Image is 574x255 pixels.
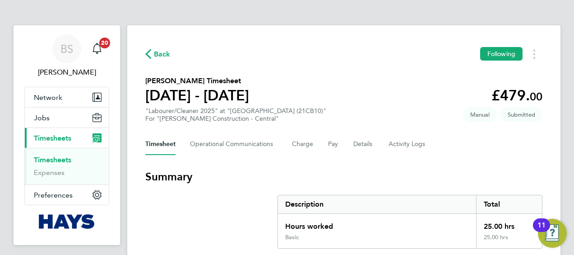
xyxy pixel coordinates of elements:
button: Preferences [25,185,109,205]
h3: Summary [145,170,542,184]
div: 25.00 hrs [476,214,542,234]
button: Network [25,87,109,107]
h2: [PERSON_NAME] Timesheet [145,76,249,86]
div: "Labourer/Cleaner 2025" at "[GEOGRAPHIC_DATA] (21CB10)" [145,107,326,123]
div: 11 [537,225,546,237]
div: Total [476,195,542,213]
button: Timesheets [25,128,109,148]
span: Timesheets [34,134,71,142]
a: Go to home page [24,214,109,229]
span: This timesheet is Submitted. [500,107,542,122]
a: Timesheets [34,156,71,164]
button: Timesheets Menu [526,47,542,61]
button: Activity Logs [389,133,426,155]
a: BS[PERSON_NAME] [24,34,109,78]
nav: Main navigation [14,25,120,245]
span: Jobs [34,113,50,122]
button: Timesheet [145,133,176,155]
div: Summary [278,195,542,249]
span: This timesheet was manually created. [463,107,497,122]
button: Operational Communications [190,133,278,155]
button: Jobs [25,108,109,127]
h1: [DATE] - [DATE] [145,86,249,104]
app-decimal: £479. [491,87,542,104]
a: 20 [88,34,106,63]
div: Hours worked [278,214,476,234]
div: Basic [285,234,299,241]
span: 00 [530,90,542,103]
img: hays-logo-retina.png [39,214,95,229]
button: Following [480,47,523,61]
div: Timesheets [25,148,109,184]
a: Expenses [34,168,65,177]
span: Following [487,50,515,58]
span: Preferences [34,191,73,199]
button: Open Resource Center, 11 new notifications [538,219,567,248]
button: Charge [292,133,314,155]
span: BS [60,43,73,55]
span: Network [34,93,62,102]
div: 25.00 hrs [476,234,542,248]
div: For "[PERSON_NAME] Construction - Central" [145,115,326,123]
button: Back [145,48,171,60]
button: Details [353,133,374,155]
button: Pay [328,133,339,155]
div: Description [278,195,476,213]
span: Back [154,49,171,60]
span: Billy Smith [24,67,109,78]
span: 20 [99,38,110,48]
